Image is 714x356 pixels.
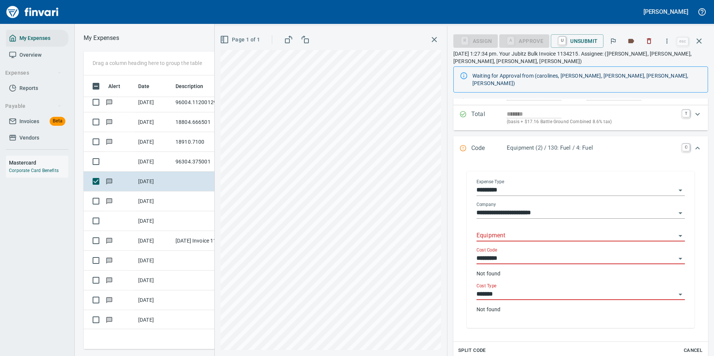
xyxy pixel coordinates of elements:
[476,306,685,313] p: Not found
[453,50,708,65] p: [DATE] 1:27:34 pm. Your Jubitz Bulk Invoice 1134215. Assignee: ([PERSON_NAME], [PERSON_NAME], [PE...
[476,202,496,207] label: Company
[108,82,120,91] span: Alert
[453,37,498,44] div: Assign
[105,199,113,203] span: Has messages
[135,271,173,290] td: [DATE]
[642,6,690,18] button: [PERSON_NAME]
[499,37,549,44] div: Equipment required
[105,317,113,322] span: Has messages
[471,144,507,153] p: Code
[472,69,702,90] div: Waiting for Approval from (carolines, [PERSON_NAME], [PERSON_NAME], [PERSON_NAME], [PERSON_NAME])
[84,34,119,43] nav: breadcrumb
[551,34,603,48] button: UUnsubmit
[93,59,202,67] p: Drag a column heading here to group the table
[682,144,690,151] a: C
[2,66,65,80] button: Expenses
[84,34,119,43] p: My Expenses
[471,110,507,126] p: Total
[675,32,708,50] span: Close invoice
[453,105,708,130] div: Expand
[19,84,38,93] span: Reports
[6,30,68,47] a: My Expenses
[105,119,113,124] span: Has messages
[19,117,39,126] span: Invoices
[453,136,708,161] div: Expand
[135,152,173,172] td: [DATE]
[458,346,486,355] span: Split Code
[221,35,260,44] span: Page 1 of 1
[675,231,686,241] button: Open
[135,93,173,112] td: [DATE]
[9,159,68,167] h6: Mastercard
[19,133,39,143] span: Vendors
[50,117,65,125] span: Beta
[675,208,686,218] button: Open
[6,129,68,146] a: Vendors
[135,132,173,152] td: [DATE]
[6,80,68,97] a: Reports
[135,191,173,211] td: [DATE]
[476,248,497,252] label: Cost Code
[19,34,50,43] span: My Expenses
[643,8,688,16] h5: [PERSON_NAME]
[675,289,686,300] button: Open
[675,185,686,196] button: Open
[105,139,113,144] span: Has messages
[135,310,173,330] td: [DATE]
[105,100,113,104] span: Has messages
[218,33,263,47] button: Page 1 of 1
[173,231,240,251] td: [DATE] Invoice 1133979 from Jubitz Corp - Jfs (1-10543)
[105,258,113,263] span: Has messages
[605,33,621,49] button: Flag
[135,231,173,251] td: [DATE]
[173,132,240,152] td: 18910.7100
[4,3,60,21] img: Finvari
[135,172,173,191] td: [DATE]
[5,68,62,78] span: Expenses
[135,251,173,271] td: [DATE]
[105,297,113,302] span: Has messages
[623,33,639,49] button: Labels
[19,50,41,60] span: Overview
[476,179,504,184] label: Expense Type
[105,179,113,184] span: Has messages
[677,37,688,46] a: esc
[6,113,68,130] a: InvoicesBeta
[173,93,240,112] td: 96004.11200129
[173,152,240,172] td: 96304.375001
[6,47,68,63] a: Overview
[476,284,497,288] label: Cost Type
[507,118,678,126] p: (basis + $17.16 Battle Ground Combined 8.6% tax)
[135,290,173,310] td: [DATE]
[682,110,690,117] a: T
[176,82,213,91] span: Description
[557,35,597,47] span: Unsubmit
[559,37,566,45] a: U
[138,82,159,91] span: Date
[5,102,62,111] span: Payable
[135,211,173,231] td: [DATE]
[173,112,240,132] td: 18804.666501
[9,168,59,173] a: Corporate Card Benefits
[105,278,113,282] span: Has messages
[507,144,678,152] p: Equipment (2) / 130: Fuel / 4: Fuel
[2,99,65,113] button: Payable
[176,82,204,91] span: Description
[105,238,113,243] span: Has messages
[476,270,685,277] p: Not found
[683,346,703,355] span: Cancel
[108,82,130,91] span: Alert
[659,33,675,49] button: More
[641,33,657,49] button: Discard
[675,253,686,264] button: Open
[135,112,173,132] td: [DATE]
[138,82,150,91] span: Date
